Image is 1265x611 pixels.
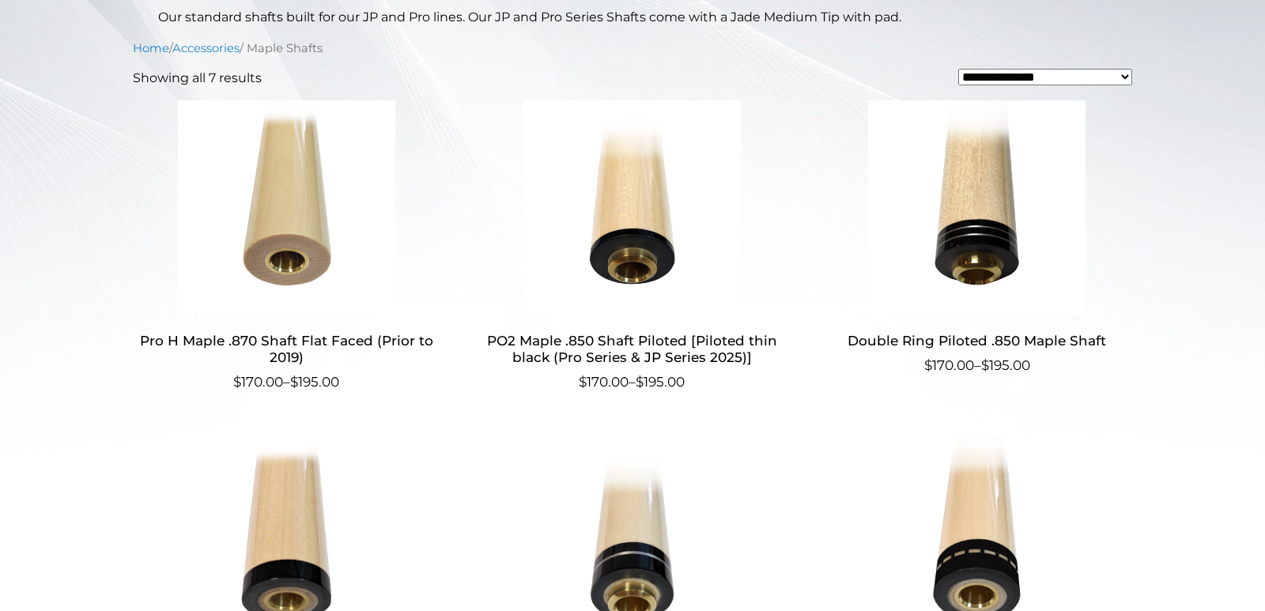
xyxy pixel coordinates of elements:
span: $ [579,374,587,390]
p: Our standard shafts built for our JP and Pro lines. Our JP and Pro Series Shafts come with a Jade... [158,8,1107,27]
bdi: 195.00 [290,374,339,390]
a: Accessories [172,41,240,55]
a: PO2 Maple .850 Shaft Piloted [Piloted thin black (Pro Series & JP Series 2025)] $170.00–$195.00 [478,100,786,392]
span: $ [981,357,989,373]
nav: Breadcrumb [133,40,1132,57]
bdi: 170.00 [924,357,974,373]
span: $ [290,374,298,390]
p: Showing all 7 results [133,69,262,88]
bdi: 195.00 [636,374,685,390]
bdi: 195.00 [981,357,1030,373]
span: – [133,372,440,393]
span: $ [636,374,644,390]
a: Double Ring Piloted .850 Maple Shaft $170.00–$195.00 [823,100,1131,376]
bdi: 170.00 [579,374,629,390]
h2: Double Ring Piloted .850 Maple Shaft [823,326,1131,356]
span: $ [924,357,932,373]
h2: PO2 Maple .850 Shaft Piloted [Piloted thin black (Pro Series & JP Series 2025)] [478,326,786,372]
span: $ [233,374,241,390]
select: Shop order [958,69,1133,86]
a: Pro H Maple .870 Shaft Flat Faced (Prior to 2019) $170.00–$195.00 [133,100,440,392]
img: Pro H Maple .870 Shaft Flat Faced (Prior to 2019) [133,100,440,314]
span: – [823,356,1131,376]
span: – [478,372,786,393]
h2: Pro H Maple .870 Shaft Flat Faced (Prior to 2019) [133,326,440,372]
img: Double Ring Piloted .850 Maple Shaft [823,100,1131,314]
a: Home [133,41,169,55]
img: PO2 Maple .850 Shaft Piloted [Piloted thin black (Pro Series & JP Series 2025)] [478,100,786,314]
bdi: 170.00 [233,374,283,390]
